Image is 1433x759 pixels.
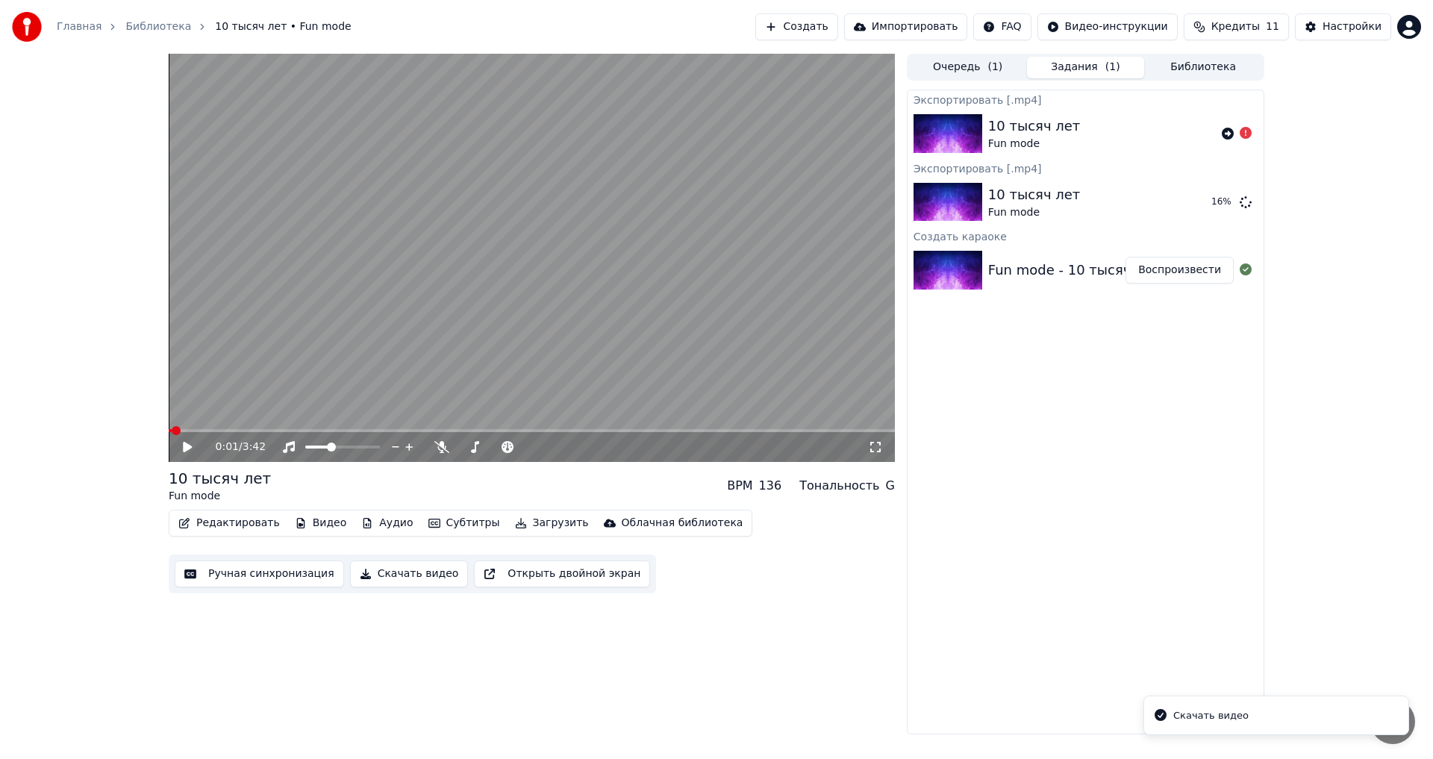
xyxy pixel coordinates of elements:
button: Загрузить [509,513,595,534]
span: ( 1 ) [1105,60,1120,75]
div: Fun mode - 10 тысяч лет [988,260,1160,281]
button: Очередь [909,57,1027,78]
button: Аудио [355,513,419,534]
button: Задания [1027,57,1145,78]
div: Создать караоке [908,227,1264,245]
button: Создать [755,13,837,40]
div: Экспортировать [.mp4] [908,159,1264,177]
span: Кредиты [1211,19,1260,34]
button: Видео [289,513,353,534]
button: Субтитры [422,513,506,534]
button: Ручная синхронизация [175,560,344,587]
button: Настройки [1295,13,1391,40]
button: Открыть двойной экран [474,560,650,587]
span: 3:42 [243,440,266,455]
div: 136 [759,477,782,495]
span: 0:01 [216,440,239,455]
button: Импортировать [844,13,968,40]
a: Главная [57,19,102,34]
button: Воспроизвести [1126,257,1234,284]
div: Fun mode [169,489,271,504]
button: Редактировать [172,513,286,534]
a: Библиотека [125,19,191,34]
div: 16 % [1211,196,1234,208]
div: BPM [727,477,752,495]
div: G [885,477,894,495]
div: 10 тысяч лет [988,184,1080,205]
div: Fun mode [988,205,1080,220]
div: / [216,440,252,455]
div: 10 тысяч лет [988,116,1080,137]
button: Видео-инструкции [1037,13,1178,40]
div: Облачная библиотека [622,516,743,531]
span: 11 [1266,19,1279,34]
div: 10 тысяч лет [169,468,271,489]
div: Настройки [1323,19,1382,34]
nav: breadcrumb [57,19,352,34]
img: youka [12,12,42,42]
button: FAQ [973,13,1031,40]
div: Экспортировать [.mp4] [908,90,1264,108]
span: 10 тысяч лет • Fun mode [215,19,351,34]
button: Библиотека [1144,57,1262,78]
span: ( 1 ) [987,60,1002,75]
button: Скачать видео [350,560,469,587]
div: Fun mode [988,137,1080,152]
div: Скачать видео [1173,708,1249,723]
button: Кредиты11 [1184,13,1289,40]
div: Тональность [799,477,879,495]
